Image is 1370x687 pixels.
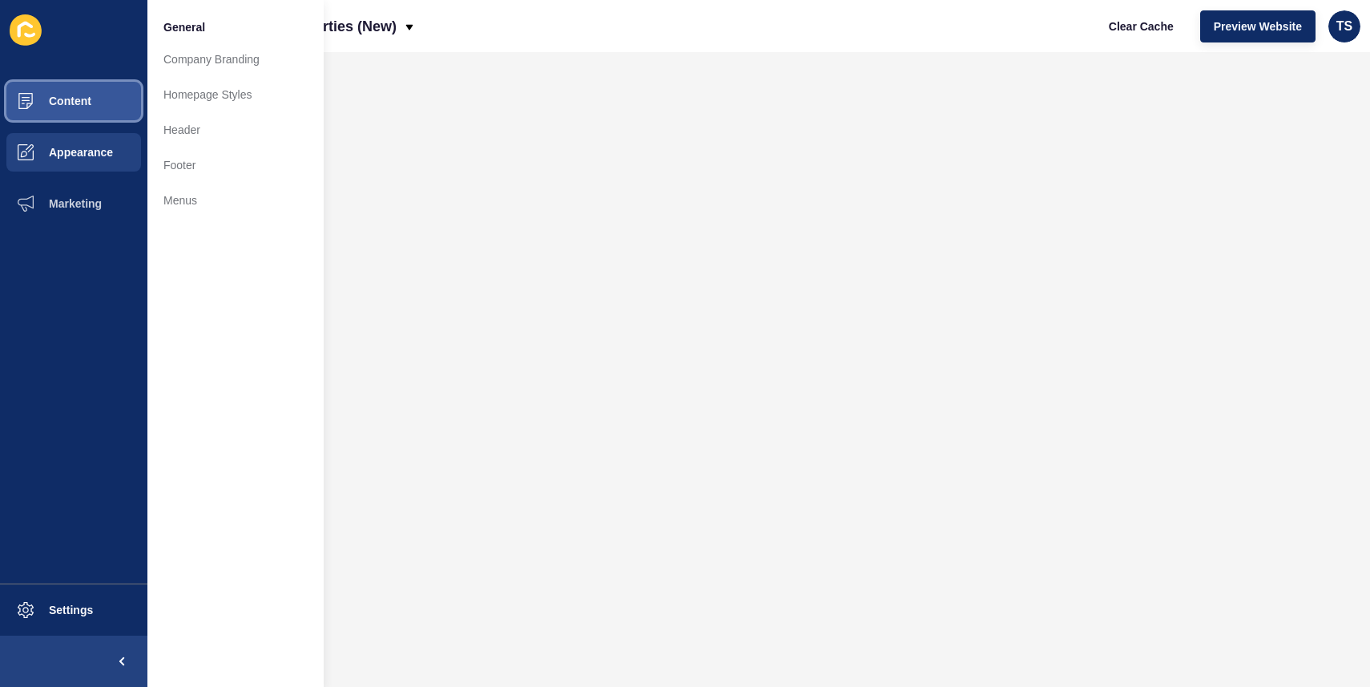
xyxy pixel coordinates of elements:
a: Header [147,112,324,148]
button: Preview Website [1200,10,1316,42]
a: Company Branding [147,42,324,77]
span: General [163,19,205,35]
span: TS [1336,18,1352,34]
a: Homepage Styles [147,77,324,112]
span: Clear Cache [1109,18,1174,34]
a: Menus [147,183,324,218]
button: Clear Cache [1095,10,1187,42]
a: Footer [147,148,324,183]
span: Preview Website [1214,18,1302,34]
